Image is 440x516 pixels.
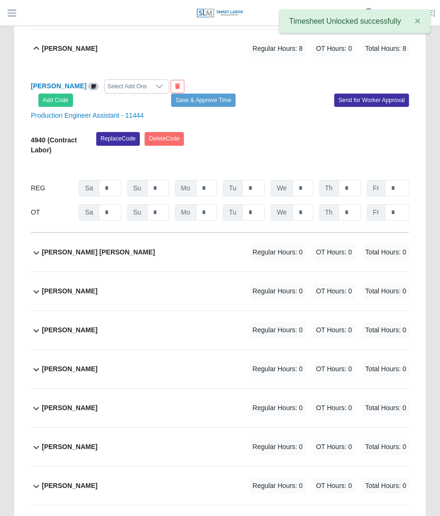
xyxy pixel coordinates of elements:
span: Total Hours: 0 [363,361,409,377]
span: OT Hours: 0 [313,322,355,338]
button: [PERSON_NAME] [PERSON_NAME] Regular Hours: 0 OT Hours: 0 Total Hours: 0 [31,233,409,272]
b: [PERSON_NAME] [42,286,97,296]
span: Th [319,180,339,197]
div: Timesheet Unlocked successfully [279,9,431,33]
button: [PERSON_NAME] Regular Hours: 0 OT Hours: 0 Total Hours: 0 [31,311,409,349]
span: Total Hours: 0 [363,322,409,338]
span: Regular Hours: 0 [250,322,306,338]
span: Fr [367,204,385,221]
button: [PERSON_NAME] Regular Hours: 0 OT Hours: 0 Total Hours: 0 [31,467,409,505]
span: Regular Hours: 0 [250,283,306,299]
div: OT [31,204,73,221]
span: Total Hours: 0 [363,439,409,455]
span: Sa [79,204,99,221]
button: [PERSON_NAME] Regular Hours: 0 OT Hours: 0 Total Hours: 0 [31,350,409,388]
button: Send for Worker Approval [334,94,409,107]
span: Regular Hours: 0 [250,400,306,416]
button: DeleteCode [145,132,184,145]
span: × [415,15,421,26]
button: [PERSON_NAME] Regular Hours: 0 OT Hours: 0 Total Hours: 0 [31,428,409,466]
button: End Worker & Remove from the Timesheet [171,80,184,93]
span: Regular Hours: 0 [250,478,306,494]
b: [PERSON_NAME] [42,442,97,452]
div: Select Add Ons [105,80,150,93]
b: [PERSON_NAME] [42,44,97,54]
b: [PERSON_NAME] [PERSON_NAME] [42,247,155,257]
a: [PERSON_NAME] [381,8,435,18]
b: [PERSON_NAME] [42,403,97,413]
span: Total Hours: 0 [363,244,409,260]
span: Total Hours: 8 [363,41,409,56]
span: We [271,180,293,197]
a: Production Engineer Assistant - 11444 [31,112,144,119]
b: [PERSON_NAME] [42,481,97,491]
button: ReplaceCode [96,132,140,145]
span: Th [319,204,339,221]
button: [PERSON_NAME] Regular Hours: 8 OT Hours: 0 Total Hours: 8 [31,29,409,68]
b: [PERSON_NAME] [42,325,97,335]
span: Total Hours: 0 [363,283,409,299]
span: OT Hours: 0 [313,244,355,260]
span: Regular Hours: 0 [250,244,306,260]
span: Sa [79,180,99,197]
span: Su [127,204,147,221]
span: OT Hours: 0 [313,41,355,56]
span: Fr [367,180,385,197]
span: Mo [175,204,196,221]
b: [PERSON_NAME] [42,364,97,374]
span: Regular Hours: 8 [250,41,306,56]
span: Mo [175,180,196,197]
span: We [271,204,293,221]
b: 4940 (Contract Labor) [31,136,77,154]
button: Save & Approve Time [171,94,236,107]
span: Tu [223,180,243,197]
a: [PERSON_NAME] [31,82,86,90]
span: OT Hours: 0 [313,439,355,455]
img: SLM Logo [196,8,244,19]
span: Regular Hours: 0 [250,439,306,455]
span: OT Hours: 0 [313,361,355,377]
span: OT Hours: 0 [313,478,355,494]
span: Tu [223,204,243,221]
a: View/Edit Notes [88,82,99,90]
button: [PERSON_NAME] Regular Hours: 0 OT Hours: 0 Total Hours: 0 [31,389,409,427]
span: Su [127,180,147,197]
span: Regular Hours: 0 [250,361,306,377]
button: Add Code [38,94,73,107]
span: OT Hours: 0 [313,283,355,299]
div: REG [31,180,73,197]
span: Total Hours: 0 [363,478,409,494]
button: [PERSON_NAME] Regular Hours: 0 OT Hours: 0 Total Hours: 0 [31,272,409,310]
span: Total Hours: 0 [363,400,409,416]
span: OT Hours: 0 [313,400,355,416]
